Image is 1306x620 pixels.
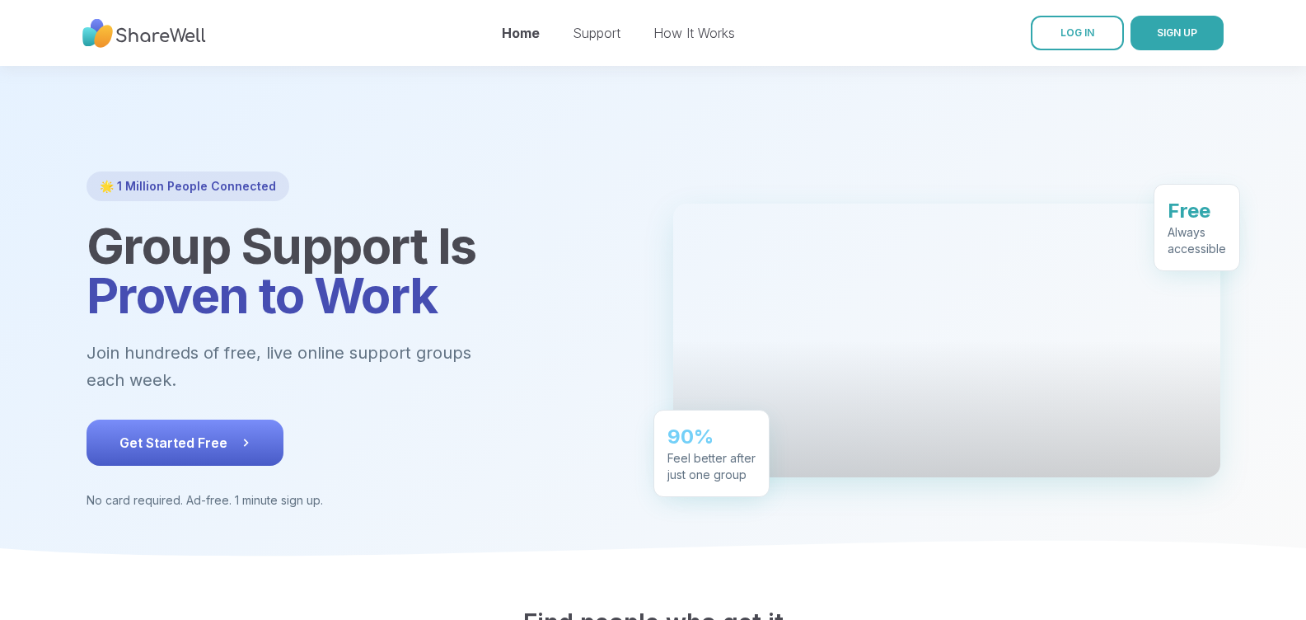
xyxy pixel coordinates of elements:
a: How It Works [653,25,735,41]
span: SIGN UP [1157,26,1197,39]
span: LOG IN [1060,26,1094,39]
p: No card required. Ad-free. 1 minute sign up. [87,492,634,509]
a: LOG IN [1031,16,1124,50]
span: Get Started Free [119,433,250,453]
div: Free [1168,190,1226,216]
div: Always accessible [1168,216,1226,249]
p: Join hundreds of free, live online support groups each week. [87,340,561,393]
span: Proven to Work [87,265,438,325]
div: 90% [667,416,756,442]
a: Home [502,25,540,41]
div: 🌟 1 Million People Connected [87,171,289,201]
div: Feel better after just one group [667,442,756,475]
img: ShareWell Nav Logo [82,11,206,56]
button: SIGN UP [1130,16,1224,50]
a: Support [573,25,620,41]
h1: Group Support Is [87,221,634,320]
button: Get Started Free [87,420,283,466]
